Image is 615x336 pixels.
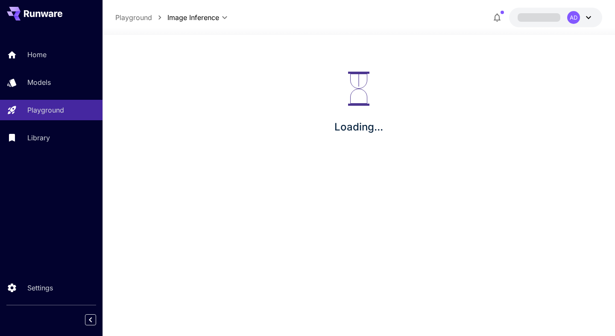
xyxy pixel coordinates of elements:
a: Playground [115,12,152,23]
button: AD [509,8,602,27]
p: Home [27,49,47,60]
div: Collapse sidebar [91,312,102,327]
p: Library [27,133,50,143]
p: Models [27,77,51,87]
nav: breadcrumb [115,12,167,23]
button: Collapse sidebar [85,314,96,325]
p: Loading... [334,119,383,135]
div: AD [567,11,580,24]
span: Image Inference [167,12,219,23]
p: Playground [27,105,64,115]
p: Settings [27,283,53,293]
